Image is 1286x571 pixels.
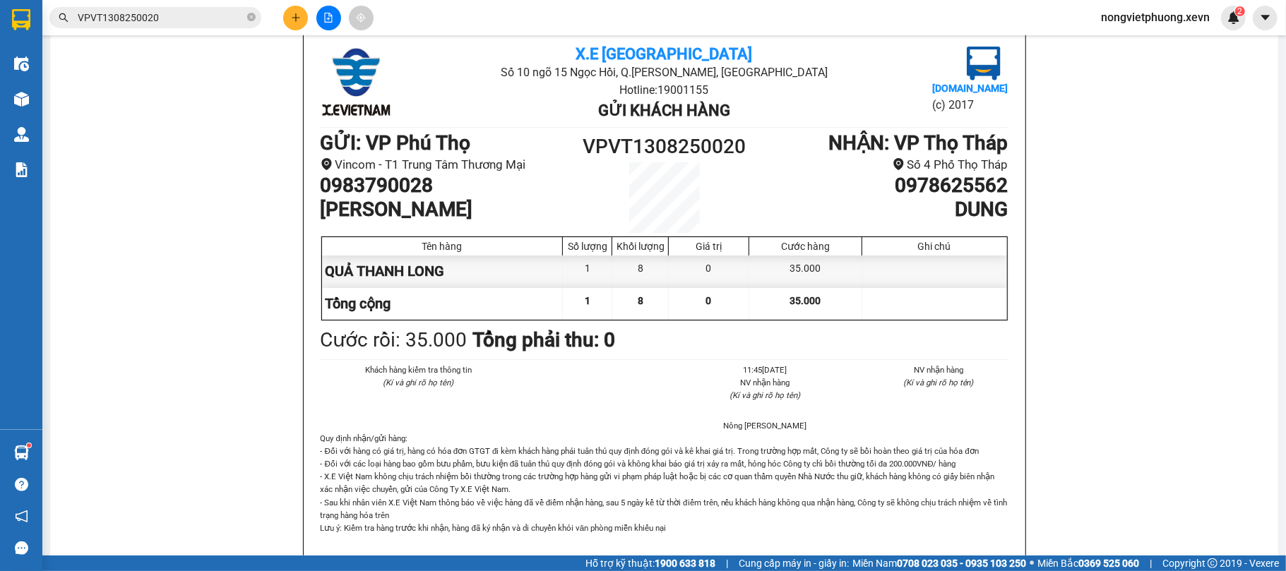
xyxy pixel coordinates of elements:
img: logo.jpg [18,18,88,88]
span: Cung cấp máy in - giấy in: [739,555,849,571]
img: solution-icon [14,162,29,177]
span: 1 [585,295,590,306]
img: warehouse-icon [14,445,29,460]
span: Tổng cộng [326,295,391,312]
sup: 2 [1235,6,1245,16]
img: warehouse-icon [14,56,29,71]
span: Miền Bắc [1037,555,1139,571]
span: 8 [638,295,643,306]
span: environment [321,158,333,170]
h1: DUNG [750,198,1008,222]
li: Nông [PERSON_NAME] [696,419,835,432]
div: Tên hàng [326,241,559,252]
li: Số 4 Phố Thọ Tháp [750,155,1008,174]
span: 35.000 [790,295,821,306]
span: | [726,555,728,571]
p: - Đối với hàng có giá trị, hàng có hóa đơn GTGT đi kèm khách hàng phải tuân thủ quy định đóng gói... [321,445,1008,534]
li: Hotline: 19001155 [132,52,590,70]
div: 0 [669,256,749,287]
img: logo.jpg [321,47,391,117]
span: Miền Nam [852,555,1026,571]
div: 1 [563,256,612,287]
div: Quy định nhận/gửi hàng : [321,432,1008,534]
span: caret-down [1259,11,1272,24]
span: plus [291,13,301,23]
input: Tìm tên, số ĐT hoặc mã đơn [78,10,244,25]
div: Cước hàng [753,241,857,252]
span: notification [15,510,28,523]
span: search [59,13,69,23]
span: | [1150,555,1152,571]
span: environment [893,158,905,170]
div: Số lượng [566,241,608,252]
span: message [15,541,28,555]
div: 8 [612,256,669,287]
button: file-add [316,6,341,30]
b: X.E [GEOGRAPHIC_DATA] [576,45,752,63]
li: NV nhận hàng [696,376,835,389]
i: (Kí và ghi rõ họ tên) [730,390,800,400]
b: [DOMAIN_NAME] [932,83,1008,94]
li: (c) 2017 [932,96,1008,114]
img: warehouse-icon [14,92,29,107]
i: (Kí và ghi rõ họ tên) [903,378,974,387]
span: 0 [706,295,712,306]
i: (Kí và ghi rõ họ tên) [383,378,453,387]
li: Khách hàng kiểm tra thông tin [349,363,489,376]
strong: 0708 023 035 - 0935 103 250 [897,558,1026,569]
img: logo.jpg [967,47,1001,80]
li: 11:45[DATE] [696,363,835,376]
button: aim [349,6,374,30]
div: Khối lượng [616,241,665,252]
li: NV nhận hàng [869,363,1008,376]
b: NHẬN : VP Thọ Tháp [829,131,1008,155]
b: GỬI : VP Thọ Tháp [18,102,177,126]
div: QUẢ THANH LONG [322,256,564,287]
strong: 0369 525 060 [1078,558,1139,569]
span: question-circle [15,478,28,491]
div: Cước rồi : 35.000 [321,325,468,356]
div: Ghi chú [866,241,1004,252]
span: file-add [323,13,333,23]
li: Số 10 ngõ 15 Ngọc Hồi, Q.[PERSON_NAME], [GEOGRAPHIC_DATA] [132,35,590,52]
span: ⚪️ [1030,560,1034,566]
span: copyright [1208,558,1217,568]
h1: 0983790028 [321,174,578,198]
li: Số 10 ngõ 15 Ngọc Hồi, Q.[PERSON_NAME], [GEOGRAPHIC_DATA] [435,64,893,81]
b: Tổng phải thu: 0 [473,328,616,351]
li: Vincom - T1 Trung Tâm Thương Mại [321,155,578,174]
span: 2 [1237,6,1242,16]
img: logo-vxr [12,9,30,30]
strong: 1900 633 818 [655,558,715,569]
li: Hotline: 19001155 [435,81,893,99]
img: icon-new-feature [1227,11,1240,24]
span: close-circle [247,11,256,25]
span: close-circle [247,13,256,21]
span: Hỗ trợ kỹ thuật: [585,555,715,571]
h1: [PERSON_NAME] [321,198,578,222]
div: 35.000 [749,256,862,287]
button: caret-down [1253,6,1278,30]
div: Giá trị [672,241,745,252]
b: GỬI : VP Phú Thọ [321,131,471,155]
span: aim [356,13,366,23]
img: warehouse-icon [14,127,29,142]
h1: VPVT1308250020 [578,131,751,162]
button: plus [283,6,308,30]
sup: 1 [27,443,31,447]
span: nongvietphuong.xevn [1090,8,1221,26]
b: Gửi khách hàng [598,102,730,119]
h1: 0978625562 [750,174,1008,198]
